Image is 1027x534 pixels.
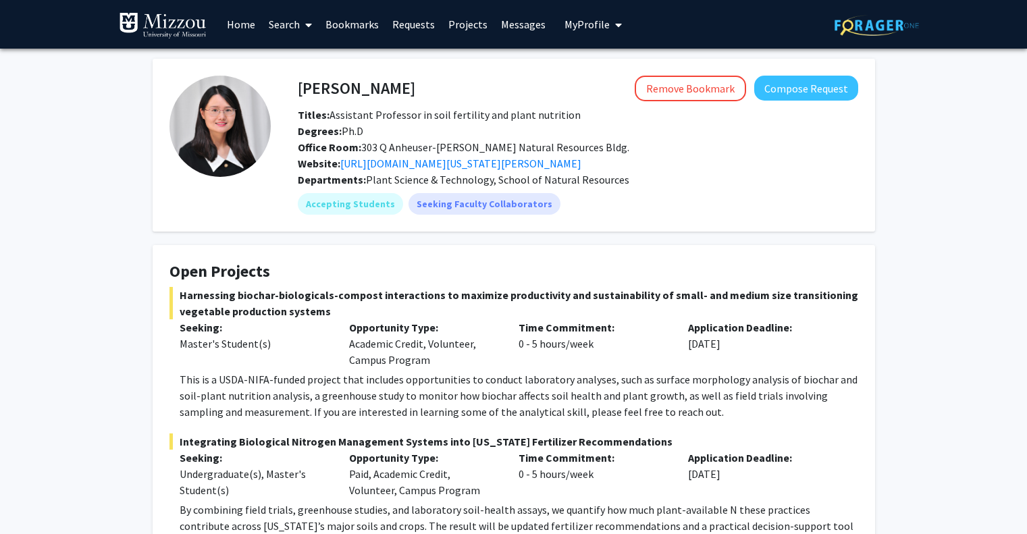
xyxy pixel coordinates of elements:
div: Paid, Academic Credit, Volunteer, Campus Program [339,450,508,498]
a: Bookmarks [319,1,386,48]
b: Titles: [298,108,330,122]
mat-chip: Seeking Faculty Collaborators [409,193,560,215]
span: 303 Q Anheuser-[PERSON_NAME] Natural Resources Bldg. [298,140,629,154]
span: My Profile [564,18,610,31]
b: Office Room: [298,140,361,154]
span: Assistant Professor in soil fertility and plant nutrition [298,108,581,122]
span: Integrating Biological Nitrogen Management Systems into [US_STATE] Fertilizer Recommendations [169,433,858,450]
p: Time Commitment: [519,319,668,336]
img: Profile Picture [169,76,271,177]
a: Opens in a new tab [340,157,581,170]
p: Time Commitment: [519,450,668,466]
b: Departments: [298,173,366,186]
img: University of Missouri Logo [119,12,207,39]
p: Application Deadline: [688,319,837,336]
div: Academic Credit, Volunteer, Campus Program [339,319,508,368]
span: Ph.D [298,124,363,138]
div: Undergraduate(s), Master's Student(s) [180,466,329,498]
span: Harnessing biochar-biologicals-compost interactions to maximize productivity and sustainability o... [169,287,858,319]
p: Opportunity Type: [349,319,498,336]
div: 0 - 5 hours/week [508,450,678,498]
span: Plant Science & Technology, School of Natural Resources [366,173,629,186]
div: [DATE] [678,319,847,368]
iframe: Chat [10,473,57,524]
p: This is a USDA-NIFA-funded project that includes opportunities to conduct laboratory analyses, su... [180,371,858,420]
a: Requests [386,1,442,48]
mat-chip: Accepting Students [298,193,403,215]
div: Master's Student(s) [180,336,329,352]
h4: [PERSON_NAME] [298,76,415,101]
a: Search [262,1,319,48]
div: 0 - 5 hours/week [508,319,678,368]
h4: Open Projects [169,262,858,282]
a: Messages [494,1,552,48]
img: ForagerOne Logo [835,15,919,36]
p: Seeking: [180,319,329,336]
p: Opportunity Type: [349,450,498,466]
div: [DATE] [678,450,847,498]
a: Home [220,1,262,48]
p: Application Deadline: [688,450,837,466]
b: Degrees: [298,124,342,138]
button: Compose Request to Xiaoping Xin [754,76,858,101]
button: Remove Bookmark [635,76,746,101]
b: Website: [298,157,340,170]
a: Projects [442,1,494,48]
p: Seeking: [180,450,329,466]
